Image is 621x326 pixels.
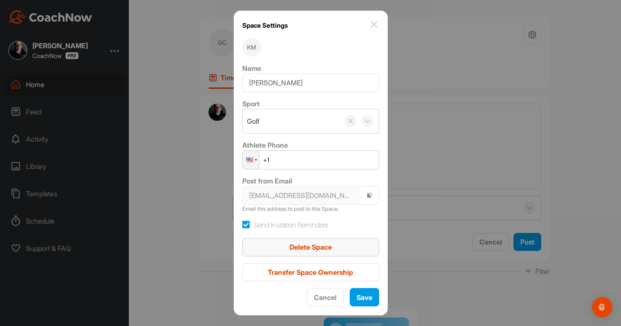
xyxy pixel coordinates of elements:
button: Transfer Space Ownership [242,263,379,282]
button: Delete Space [242,238,379,256]
label: Sport [242,99,260,108]
button: Save [350,288,379,306]
label: Send Invitation Reminders [242,220,328,230]
label: Name [242,64,261,73]
label: Post from Email [242,177,292,185]
p: Email this address to post to this Space. [242,205,379,213]
div: Golf [247,116,259,126]
input: 1 (702) 123-4567 [242,150,379,169]
span: Save [357,293,372,302]
button: Cancel [307,288,343,306]
span: Transfer Space Ownership [268,268,353,277]
span: Cancel [314,293,337,302]
img: close [369,19,379,29]
span: Delete Space [290,243,332,251]
div: Open Intercom Messenger [592,297,612,317]
div: United States: + 1 [243,151,259,169]
h1: Space Settings [242,19,288,32]
div: KM [242,38,261,57]
label: Athlete Phone [242,141,288,149]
